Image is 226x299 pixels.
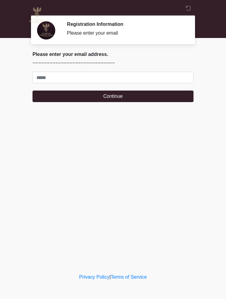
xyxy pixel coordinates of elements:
[26,5,48,26] img: Diamond Phoenix Drips IV Hydration Logo
[33,51,193,57] h2: Please enter your email address.
[33,60,193,67] p: ~~~~~~~~~~~~~~~~~~~~~~~~~~~~~
[79,274,110,280] a: Privacy Policy
[111,274,147,280] a: Terms of Service
[109,274,111,280] a: |
[33,91,193,102] button: Continue
[67,29,184,37] div: Please enter your email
